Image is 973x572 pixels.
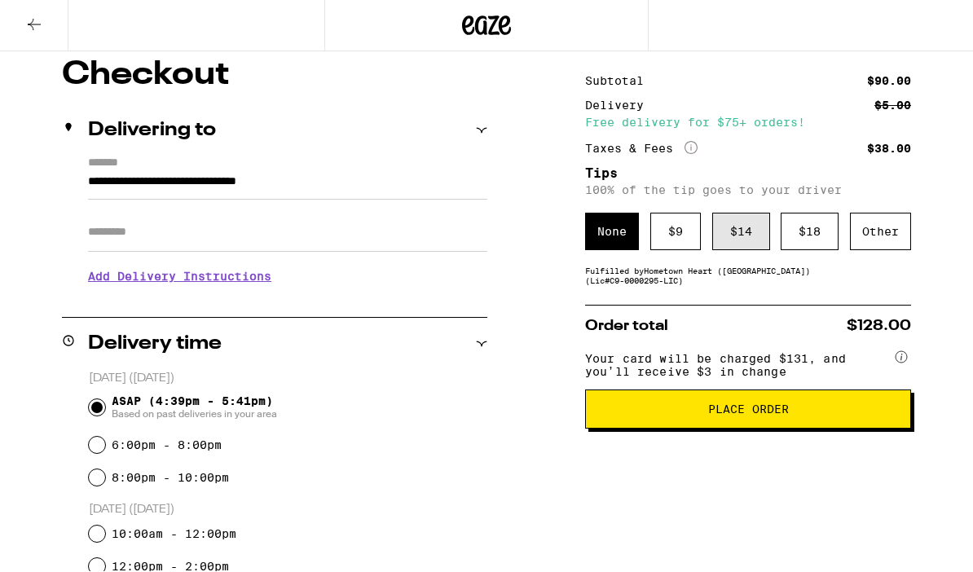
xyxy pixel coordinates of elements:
[585,390,911,429] button: Place Order
[89,503,487,518] p: [DATE] ([DATE])
[88,335,222,354] h2: Delivery time
[112,408,277,421] span: Based on past deliveries in your area
[89,372,487,387] p: [DATE] ([DATE])
[867,143,911,155] div: $38.00
[585,117,911,129] div: Free delivery for $75+ orders!
[112,528,236,541] label: 10:00am - 12:00pm
[585,168,911,181] h5: Tips
[88,121,216,141] h2: Delivering to
[585,266,911,286] div: Fulfilled by Hometown Heart ([GEOGRAPHIC_DATA]) (Lic# C9-0000295-LIC )
[850,213,911,251] div: Other
[112,439,222,452] label: 6:00pm - 8:00pm
[708,404,789,416] span: Place Order
[112,395,277,421] span: ASAP (4:39pm - 5:41pm)
[867,76,911,87] div: $90.00
[585,142,698,156] div: Taxes & Fees
[847,319,911,334] span: $128.00
[585,184,911,197] p: 100% of the tip goes to your driver
[88,296,487,309] p: We'll contact you at when we arrive
[712,213,770,251] div: $ 14
[650,213,701,251] div: $ 9
[88,258,487,296] h3: Add Delivery Instructions
[585,76,655,87] div: Subtotal
[585,319,668,334] span: Order total
[781,213,839,251] div: $ 18
[874,100,911,112] div: $5.00
[112,472,229,485] label: 8:00pm - 10:00pm
[585,347,892,379] span: Your card will be charged $131, and you’ll receive $3 in change
[585,100,655,112] div: Delivery
[62,59,487,92] h1: Checkout
[585,213,639,251] div: None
